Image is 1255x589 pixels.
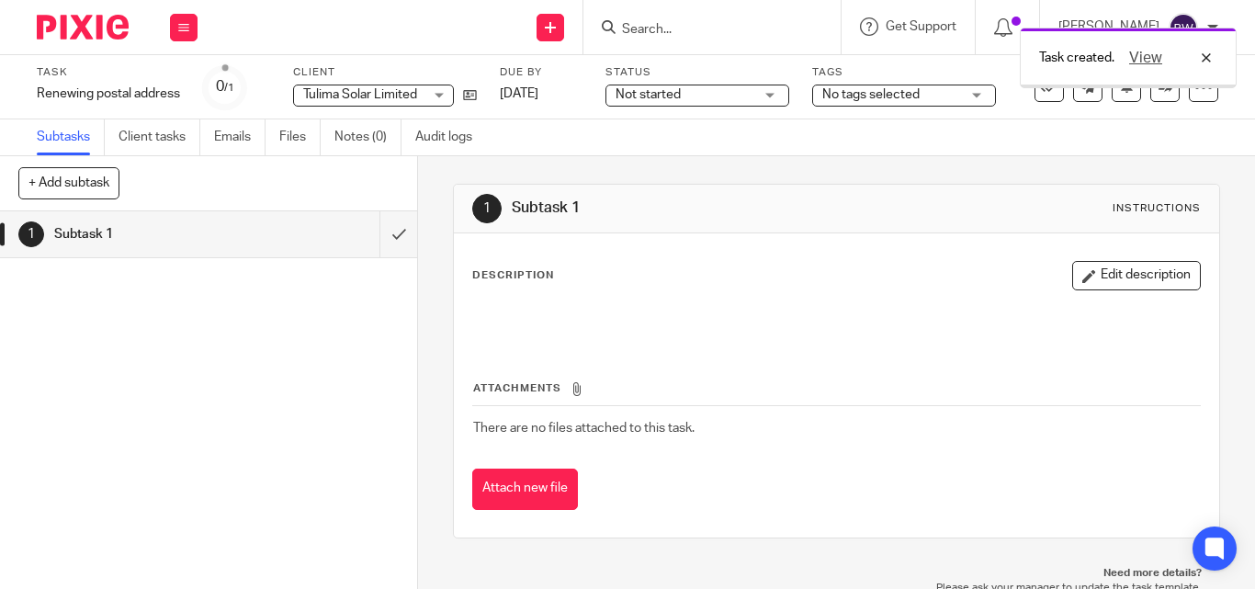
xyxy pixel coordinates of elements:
button: Attach new file [472,469,578,510]
label: Task [37,65,180,80]
span: Not started [616,88,681,101]
img: Pixie [37,15,129,40]
span: Attachments [473,383,561,393]
div: 0 [216,76,234,97]
a: Client tasks [119,119,200,155]
span: No tags selected [822,88,920,101]
div: 1 [18,221,44,247]
h1: Subtask 1 [512,198,876,218]
a: Subtasks [37,119,105,155]
div: Renewing postal address [37,85,180,103]
button: + Add subtask [18,167,119,198]
div: 1 [472,194,502,223]
label: Client [293,65,477,80]
img: svg%3E [1169,13,1198,42]
span: [DATE] [500,87,538,100]
a: Notes (0) [334,119,401,155]
a: Audit logs [415,119,486,155]
p: Need more details? [471,566,1202,581]
button: Edit description [1072,261,1201,290]
span: There are no files attached to this task. [473,422,695,435]
div: Instructions [1113,201,1201,216]
h1: Subtask 1 [54,221,259,248]
label: Status [605,65,789,80]
label: Due by [500,65,582,80]
span: Tulima Solar Limited [303,88,417,101]
p: Task created. [1039,49,1114,67]
button: View [1124,47,1168,69]
a: Files [279,119,321,155]
small: /1 [224,83,234,93]
p: Description [472,268,554,283]
a: Emails [214,119,266,155]
input: Search [620,22,786,39]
